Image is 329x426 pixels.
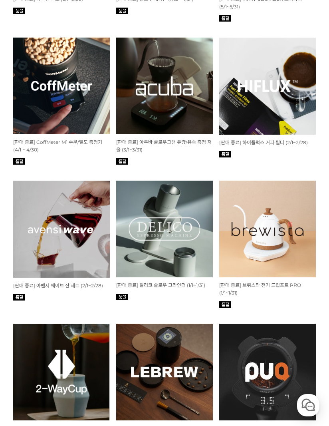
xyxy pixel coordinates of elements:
[25,265,30,272] span: 홈
[103,253,153,273] a: 설정
[13,139,102,153] a: [판매 종료] CoffMeter M1 수분/밀도 측정기 (4/1 ~ 4/30)
[116,139,212,153] a: [판매 종료] 아쿠바 글로우그램 유량/유속 측정 저울 (3/1~3/31)
[116,282,205,288] a: [판매 종료] 딜리코 슬로우 그라인더 (1/1~1/31)
[116,181,213,277] img: 딜리코, 슬로우 그라인더, delico, 전동 그라인더
[219,38,316,135] img: 하이플럭스
[13,181,110,278] img: 아벤시 웨이브
[219,15,231,22] img: 품절
[219,324,316,420] img: 푹 프레스 PUQ PRESS
[219,139,308,145] a: [판매 종료] 하이플럭스 커피 필터 (2/1~2/28)
[116,294,128,300] img: 품절
[53,253,103,273] a: 대화
[2,253,53,273] a: 홈
[219,282,301,296] a: [판매 종료] 브뤼스타 전기 드립포트 PRO (1/1~1/31)
[13,38,110,134] img: 커프미터 CoffMeter M1 수분/밀도 측정기
[13,324,110,420] img: 2-WAY 컵
[123,265,133,272] span: 설정
[13,282,103,289] a: [판매 종료] 아벤시 웨이브 잔 세트 (2/1~2/28)
[116,38,213,134] img: 아쿠바 글로우그램 유량/유속 측정 저울
[219,181,316,277] img: 브뤼스타, brewista, 아티산, 전기 드립포트
[219,151,231,157] img: 품절
[116,324,213,420] img: 르브루 LeBrew
[13,158,25,165] img: 품절
[13,294,25,301] img: 품절
[116,8,128,14] img: 품절
[13,8,25,14] img: 품절
[73,266,83,272] span: 대화
[219,301,231,308] img: 품절
[116,158,128,165] img: 품절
